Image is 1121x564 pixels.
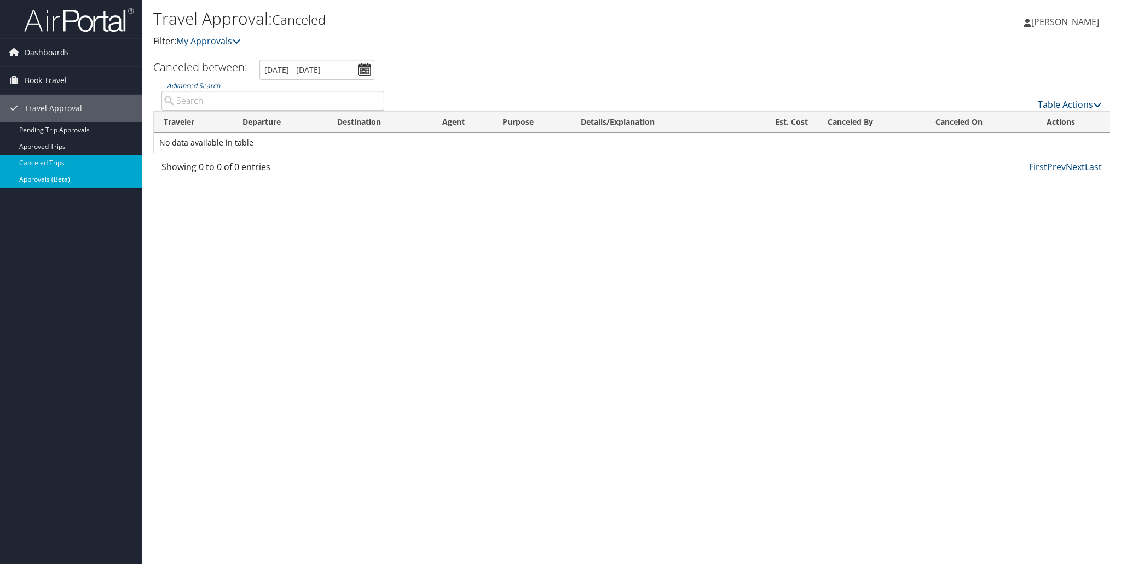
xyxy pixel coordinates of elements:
a: Prev [1047,161,1066,173]
td: No data available in table [154,133,1110,153]
th: Purpose [493,112,571,133]
a: My Approvals [176,35,241,47]
th: Departure: activate to sort column ascending [233,112,327,133]
p: Filter: [153,34,791,49]
small: Canceled [272,10,326,28]
div: Showing 0 to 0 of 0 entries [161,160,384,179]
a: Next [1066,161,1085,173]
th: Actions [1037,112,1110,133]
span: Travel Approval [25,95,82,122]
span: Book Travel [25,67,67,94]
a: Advanced Search [167,81,220,90]
th: Est. Cost: activate to sort column ascending [738,112,818,133]
th: Destination: activate to sort column ascending [327,112,432,133]
a: First [1029,161,1047,173]
th: Details/Explanation [571,112,738,133]
input: [DATE] - [DATE] [259,60,374,80]
span: Dashboards [25,39,69,66]
th: Agent [432,112,493,133]
th: Canceled On: activate to sort column ascending [926,112,1037,133]
a: Last [1085,161,1102,173]
h1: Travel Approval: [153,7,791,30]
span: [PERSON_NAME] [1031,16,1099,28]
th: Canceled By: activate to sort column ascending [818,112,926,133]
a: Table Actions [1038,98,1102,111]
img: airportal-logo.png [24,7,134,33]
h3: Canceled between: [153,60,247,74]
th: Traveler: activate to sort column ascending [154,112,233,133]
a: [PERSON_NAME] [1024,5,1110,38]
input: Advanced Search [161,91,384,111]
